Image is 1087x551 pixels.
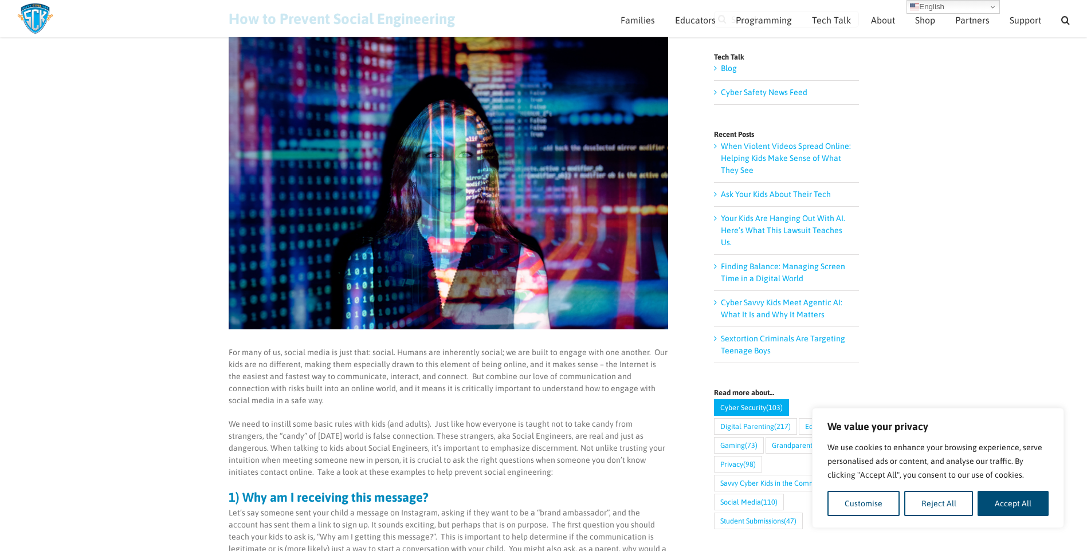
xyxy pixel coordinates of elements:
[714,131,859,138] h4: Recent Posts
[714,389,859,396] h4: Read more about…
[714,399,789,416] a: Cyber Security (103 items)
[915,15,935,25] span: Shop
[714,418,797,435] a: Digital Parenting (217 items)
[675,15,716,25] span: Educators
[721,190,831,199] a: Ask Your Kids About Their Tech
[721,64,737,73] a: Blog
[955,15,990,25] span: Partners
[714,437,764,454] a: Gaming (73 items)
[229,418,668,478] p: We need to instill some basic rules with kids (and adults). Just like how everyone is taught not ...
[714,475,850,491] a: Savvy Cyber Kids in the Community (14 items)
[827,491,900,516] button: Customise
[714,494,784,510] a: Social Media (110 items)
[827,440,1049,482] p: We use cookies to enhance your browsing experience, serve personalised ads or content, and analys...
[766,400,783,415] span: (103)
[910,2,919,11] img: en
[1010,15,1041,25] span: Support
[812,15,851,25] span: Tech Talk
[721,88,807,97] a: Cyber Safety News Feed
[736,15,792,25] span: Programming
[17,3,53,34] img: Savvy Cyber Kids Logo
[766,437,834,454] a: Grandparents (62 items)
[904,491,974,516] button: Reject All
[827,420,1049,434] p: We value your privacy
[721,262,845,283] a: Finding Balance: Managing Screen Time in a Digital World
[721,334,845,355] a: Sextortion Criminals Are Targeting Teenage Boys
[743,456,756,472] span: (98)
[621,15,655,25] span: Families
[799,418,857,435] a: Educator (102 items)
[229,347,668,407] p: For many of us, social media is just that: social. Humans are inherently social; we are built to ...
[978,491,1049,516] button: Accept All
[714,456,762,473] a: Privacy (98 items)
[229,490,429,505] strong: 1) Why am I receiving this message?
[721,298,842,319] a: Cyber Savvy Kids Meet Agentic AI: What It Is and Why It Matters
[721,214,845,247] a: Your Kids Are Hanging Out With AI. Here’s What This Lawsuit Teaches Us.
[784,513,796,529] span: (47)
[761,494,778,510] span: (110)
[871,15,895,25] span: About
[714,53,859,61] h4: Tech Talk
[774,419,791,434] span: (217)
[714,513,803,529] a: Student Submissions (47 items)
[745,438,758,453] span: (73)
[721,141,851,175] a: When Violent Videos Spread Online: Helping Kids Make Sense of What They See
